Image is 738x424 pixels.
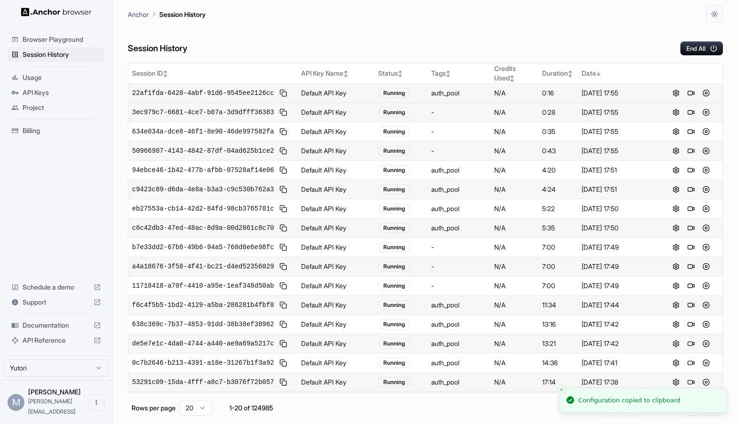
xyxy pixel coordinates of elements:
[297,103,374,122] td: Default API Key
[378,165,410,175] div: Running
[132,127,274,136] span: 634e034a-dce8-46f1-8e90-46de997582fa
[132,358,274,368] span: 0c7b2646-b213-4391-a18e-31267b1f3a92
[297,84,374,103] td: Default API Key
[494,339,535,348] div: N/A
[28,388,81,396] span: Miki Pokryvailo
[582,281,656,291] div: [DATE] 17:49
[542,262,574,271] div: 7:00
[297,122,374,141] td: Default API Key
[297,219,374,238] td: Default API Key
[132,262,274,271] span: a4a18676-3f58-4f41-bc21-d4ed52356029
[28,398,76,415] span: miki@yutori.ai
[568,70,573,77] span: ↕
[297,238,374,257] td: Default API Key
[378,107,410,118] div: Running
[378,358,410,368] div: Running
[582,223,656,233] div: [DATE] 17:50
[542,185,574,194] div: 4:24
[582,320,656,329] div: [DATE] 17:42
[128,42,187,55] h6: Session History
[88,394,105,411] button: Open menu
[297,180,374,199] td: Default API Key
[398,70,403,77] span: ↕
[494,204,535,213] div: N/A
[378,69,424,78] div: Status
[494,358,535,368] div: N/A
[578,396,680,405] div: Configuration copied to clipboard
[582,377,656,387] div: [DATE] 17:38
[582,146,656,156] div: [DATE] 17:55
[297,276,374,296] td: Default API Key
[132,403,176,413] p: Rows per page
[431,320,459,329] div: auth_pool
[8,47,105,62] div: Session History
[378,146,410,156] div: Running
[542,165,574,175] div: 4:20
[132,108,274,117] span: 3ec979c7-6681-4ce7-b07a-3d9dfff36383
[542,127,574,136] div: 0:35
[297,141,374,161] td: Default API Key
[132,204,274,213] span: eb27553a-cb14-42d2-84fd-98cb3765781c
[301,69,371,78] div: API Key Name
[542,69,574,78] div: Duration
[542,320,574,329] div: 13:16
[542,204,574,213] div: 5:22
[378,281,410,291] div: Running
[8,85,105,100] div: API Keys
[378,319,410,330] div: Running
[8,123,105,138] div: Billing
[542,358,574,368] div: 14:36
[23,298,90,307] span: Support
[542,339,574,348] div: 13:21
[582,69,656,78] div: Date
[132,320,274,329] span: 638c369c-7b37-4853-91dd-38b38ef38962
[431,223,459,233] div: auth_pool
[297,334,374,353] td: Default API Key
[494,146,535,156] div: N/A
[431,377,459,387] div: auth_pool
[378,223,410,233] div: Running
[431,243,487,252] div: -
[378,261,410,272] div: Running
[378,204,410,214] div: Running
[494,88,535,98] div: N/A
[378,300,410,310] div: Running
[510,75,514,82] span: ↕
[542,377,574,387] div: 17:14
[431,204,459,213] div: auth_pool
[297,315,374,334] td: Default API Key
[132,300,274,310] span: f6c4f5b5-1bd2-4129-a5ba-286281b4fbf8
[378,242,410,252] div: Running
[582,185,656,194] div: [DATE] 17:51
[297,392,374,411] td: Default API Key
[297,257,374,276] td: Default API Key
[8,280,105,295] div: Schedule a demo
[582,127,656,136] div: [DATE] 17:55
[494,165,535,175] div: N/A
[680,41,723,55] button: End All
[596,70,601,77] span: ↓
[132,281,274,291] span: 11718418-a70f-4410-a95e-1eaf348d50ab
[163,70,168,77] span: ↕
[23,73,101,82] span: Usage
[378,184,410,195] div: Running
[582,108,656,117] div: [DATE] 17:55
[378,338,410,349] div: Running
[8,333,105,348] div: API Reference
[132,69,294,78] div: Session ID
[23,103,101,112] span: Project
[542,300,574,310] div: 11:34
[159,9,206,19] p: Session History
[431,165,459,175] div: auth_pool
[343,70,348,77] span: ↕
[431,281,487,291] div: -
[494,377,535,387] div: N/A
[21,8,92,16] img: Anchor Logo
[494,320,535,329] div: N/A
[431,88,459,98] div: auth_pool
[494,185,535,194] div: N/A
[542,108,574,117] div: 0:28
[227,403,274,413] div: 1-20 of 124985
[8,100,105,115] div: Project
[542,146,574,156] div: 0:43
